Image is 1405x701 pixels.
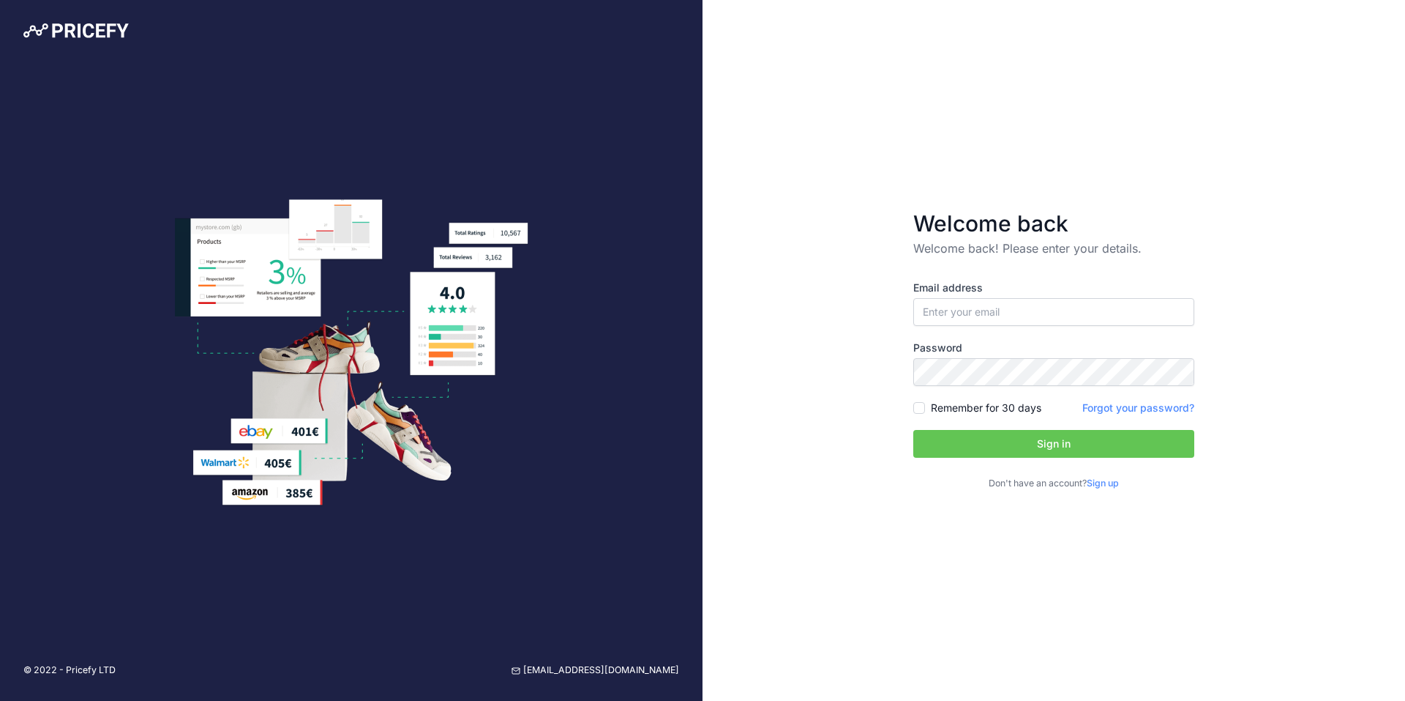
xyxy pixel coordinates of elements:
[23,23,129,38] img: Pricefy
[23,664,116,678] p: © 2022 - Pricefy LTD
[913,240,1194,257] p: Welcome back! Please enter your details.
[913,298,1194,326] input: Enter your email
[1087,478,1119,489] a: Sign up
[931,401,1041,415] label: Remember for 30 days
[913,281,1194,295] label: Email address
[512,664,679,678] a: [EMAIL_ADDRESS][DOMAIN_NAME]
[913,430,1194,458] button: Sign in
[913,477,1194,491] p: Don't have an account?
[913,341,1194,355] label: Password
[913,210,1194,237] h3: Welcome back
[1082,401,1194,414] a: Forgot your password?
